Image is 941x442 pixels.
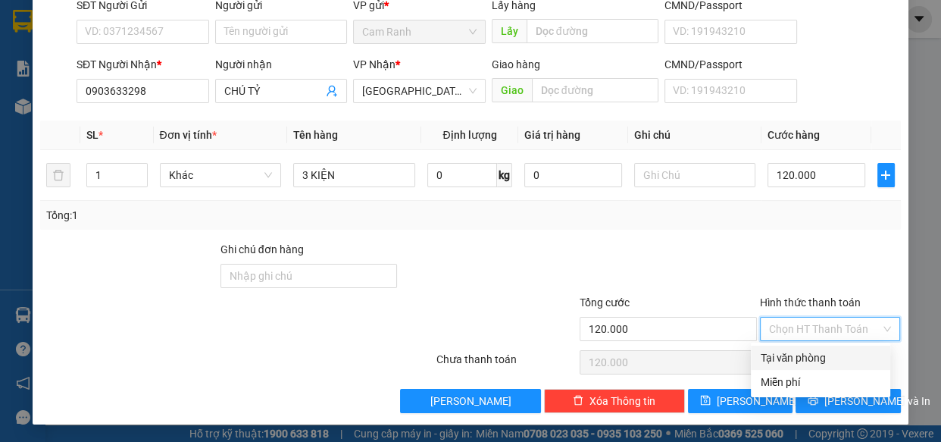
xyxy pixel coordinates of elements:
[524,129,580,141] span: Giá trị hàng
[220,243,304,255] label: Ghi chú đơn hàng
[824,393,930,409] span: [PERSON_NAME] và In
[362,20,477,43] span: Cam Ranh
[527,19,658,43] input: Dọc đường
[497,163,512,187] span: kg
[760,374,881,390] div: Miễn phí
[169,164,273,187] span: Khác
[589,393,655,409] span: Xóa Thông tin
[580,296,630,309] span: Tổng cước
[878,169,894,181] span: plus
[93,22,151,146] b: [PERSON_NAME] - Gửi khách hàng
[796,389,900,413] button: printer[PERSON_NAME] và In
[127,72,208,91] li: (c) 2017
[492,19,527,43] span: Lấy
[435,351,579,378] div: Chưa thanh toán
[634,163,756,187] input: Ghi Chú
[544,389,685,413] button: deleteXóa Thông tin
[220,264,397,288] input: Ghi chú đơn hàng
[77,56,209,73] div: SĐT Người Nhận
[492,78,532,102] span: Giao
[353,58,395,71] span: VP Nhận
[160,129,217,141] span: Đơn vị tính
[767,129,820,141] span: Cước hàng
[877,163,895,187] button: plus
[688,389,793,413] button: save[PERSON_NAME]
[492,58,540,71] span: Giao hàng
[86,129,98,141] span: SL
[326,85,338,97] span: user-add
[46,207,364,224] div: Tổng: 1
[532,78,658,102] input: Dọc đường
[362,80,477,102] span: Sài Gòn
[717,393,798,409] span: [PERSON_NAME]
[573,395,583,407] span: delete
[164,19,201,55] img: logo.jpg
[760,350,881,366] div: Tại văn phòng
[293,163,415,187] input: VD: Bàn, Ghế
[127,58,208,70] b: [DOMAIN_NAME]
[19,98,86,248] b: [PERSON_NAME] - [PERSON_NAME]
[46,163,70,187] button: delete
[524,163,622,187] input: 0
[700,395,711,407] span: save
[664,56,797,73] div: CMND/Passport
[215,56,348,73] div: Người nhận
[808,395,818,407] span: printer
[430,393,511,409] span: [PERSON_NAME]
[760,296,861,309] label: Hình thức thanh toán
[293,129,338,141] span: Tên hàng
[628,121,762,150] th: Ghi chú
[400,389,541,413] button: [PERSON_NAME]
[442,129,496,141] span: Định lượng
